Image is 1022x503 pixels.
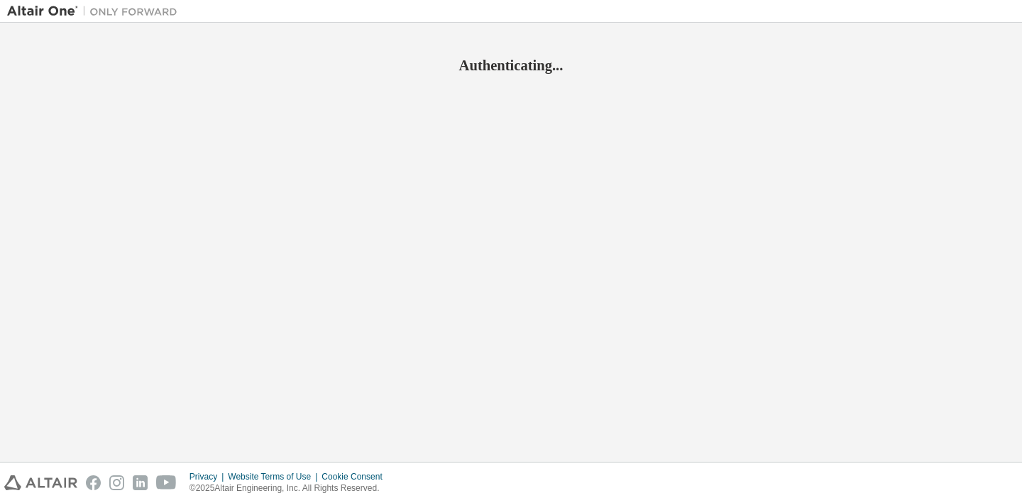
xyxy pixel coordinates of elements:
p: © 2025 Altair Engineering, Inc. All Rights Reserved. [189,482,391,494]
h2: Authenticating... [7,56,1015,75]
img: linkedin.svg [133,475,148,490]
img: facebook.svg [86,475,101,490]
img: altair_logo.svg [4,475,77,490]
img: Altair One [7,4,185,18]
div: Website Terms of Use [228,471,322,482]
img: youtube.svg [156,475,177,490]
img: instagram.svg [109,475,124,490]
div: Cookie Consent [322,471,390,482]
div: Privacy [189,471,228,482]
